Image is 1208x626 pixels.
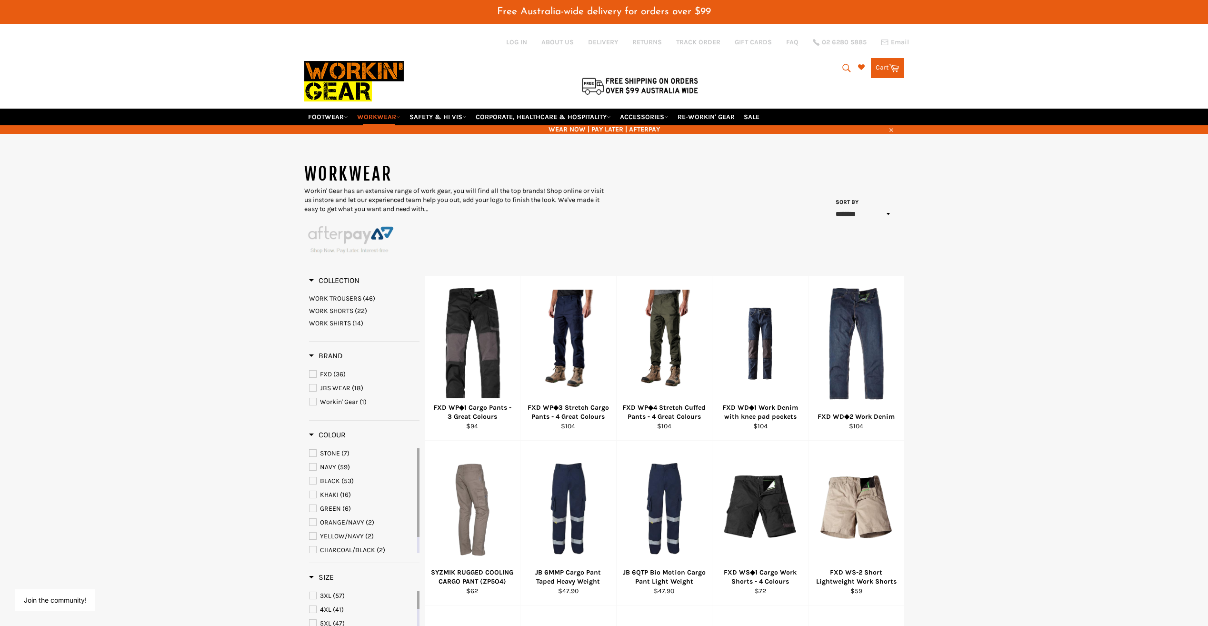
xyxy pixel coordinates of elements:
[359,398,367,406] span: (1)
[309,397,419,407] a: Workin' Gear
[320,592,331,600] span: 3XL
[304,54,404,108] img: Workin Gear leaders in Workwear, Safety Boots, PPE, Uniforms. Australia's No.1 in Workwear
[24,596,87,604] button: Join the community!
[309,351,343,360] span: Brand
[442,288,502,400] img: FXD WP◆1 Cargo Pants - 4 Great Colours - Workin' Gear
[304,125,904,134] span: WEAR NOW | PAY LATER | AFTERPAY
[309,276,359,285] h3: Collection
[309,517,415,528] a: ORANGE/NAVY
[355,307,367,315] span: (22)
[724,455,796,562] img: FXD WS◆1 Cargo Work Shorts - 4 Colours - Workin' Gear
[520,441,616,606] a: JB 6MMP Cargo Pant Taped Heavy Weight - Workin' Gear JB 6MMP Cargo Pant Taped Heavy Weight $47.90
[472,109,615,125] a: CORPORATE, HEALTHCARE & HOSPITALITY
[352,319,363,327] span: (14)
[304,109,352,125] a: FOOTWEAR
[424,441,520,606] a: SYZMIK ZP5O4 RUGGED COOLING CARGO PANT - Workin' Gear SYZMIK RUGGED COOLING CARGO PANT (ZP5O4) $62
[320,398,358,406] span: Workin' Gear
[309,448,415,459] a: STONE
[719,403,802,422] div: FXD WD◆1 Work Denim with knee pad pockets
[527,422,610,431] div: $104
[309,351,343,361] h3: Brand
[808,276,904,441] a: FXD WD◆2 Work Denim - Workin' Gear FXD WD◆2 Work Denim $104
[304,162,604,186] h1: WORKWEAR
[719,568,802,586] div: FXD WS◆1 Cargo Work Shorts - 4 Colours
[333,606,344,614] span: (41)
[740,109,763,125] a: SALE
[808,441,904,606] a: FXD WS-2 Short Lightweight Work Shorts - Workin' Gear FXD WS-2 Short Lightweight Work Shorts $59
[616,109,672,125] a: ACCESSORIES
[724,308,796,380] img: FXD WD◆1 Work Denim with knee pad pockets - Workin' Gear
[616,276,712,441] a: FXD WP◆4 Stretch Cuffed Pants - 4 Great Colours - Workin' Gear FXD WP◆4 Stretch Cuffed Pants - 4 ...
[527,568,610,586] div: JB 6MMP Cargo Pant Taped Heavy Weight
[424,276,520,441] a: FXD WP◆1 Cargo Pants - 4 Great Colours - Workin' Gear FXD WP◆1 Cargo Pants - 3 Great Colours $94
[406,109,470,125] a: SAFETY & HI VIS
[365,532,374,540] span: (2)
[320,370,332,378] span: FXD
[309,591,415,601] a: 3XL
[320,384,350,392] span: JBS WEAR
[309,573,334,582] h3: Size
[333,592,345,600] span: (57)
[320,491,339,499] span: KHAKI
[353,109,404,125] a: WORKWEAR
[616,441,712,606] a: JB 6QTP Bio Motion Cargo Pant Light Weight - Workin' Gear JB 6QTP Bio Motion Cargo Pant Light Wei...
[341,477,354,485] span: (53)
[320,505,341,513] span: GREEN
[735,38,772,47] a: GIFT CARDS
[320,532,364,540] span: YELLOW/NAVY
[676,38,720,47] a: TRACK ORDER
[629,454,700,562] img: JB 6QTP Bio Motion Cargo Pant Light Weight - Workin' Gear
[814,422,898,431] div: $104
[527,586,610,596] div: $47.90
[340,491,351,499] span: (16)
[309,319,351,327] span: WORK SHIRTS
[506,38,527,46] a: Log in
[712,441,808,606] a: FXD WS◆1 Cargo Work Shorts - 4 Colours - Workin' Gear FXD WS◆1 Cargo Work Shorts - 4 Colours $72
[622,403,706,422] div: FXD WP◆4 Stretch Cuffed Pants - 4 Great Colours
[719,586,802,596] div: $72
[309,369,419,380] a: FXD
[352,384,363,392] span: (18)
[871,58,904,78] a: Cart
[814,412,898,421] div: FXD WD◆2 Work Denim
[309,430,346,439] span: Colour
[629,290,700,397] img: FXD WP◆4 Stretch Cuffed Pants - 4 Great Colours - Workin' Gear
[309,545,415,555] a: CHARCOAL/BLACK
[430,586,514,596] div: $62
[786,38,799,47] a: FAQ
[430,403,514,422] div: FXD WP◆1 Cargo Pants - 3 Great Colours
[541,38,574,47] a: ABOUT US
[824,288,889,400] img: FXD WD◆2 Work Denim - Workin' Gear
[342,505,351,513] span: (6)
[891,39,909,46] span: Email
[309,430,346,440] h3: Colour
[309,531,415,542] a: YELLOW/NAVY
[309,383,419,394] a: JBS WEAR
[527,403,610,422] div: FXD WP◆3 Stretch Cargo Pants - 4 Great Colours
[338,463,350,471] span: (59)
[437,454,509,562] img: SYZMIK ZP5O4 RUGGED COOLING CARGO PANT - Workin' Gear
[813,39,867,46] a: 02 6280 5885
[632,38,662,47] a: RETURNS
[363,294,375,303] span: (46)
[532,454,604,562] img: JB 6MMP Cargo Pant Taped Heavy Weight - Workin' Gear
[588,38,618,47] a: DELIVERY
[532,290,604,397] img: FXD WP◆3 Stretch Cargo Pants - 4 Great Colours - Workin' Gear
[366,518,374,526] span: (2)
[497,7,711,17] span: Free Australia-wide delivery for orders over $99
[674,109,739,125] a: RE-WORKIN' GEAR
[580,76,699,96] img: Flat $9.95 shipping Australia wide
[309,294,361,303] span: WORK TROUSERS
[309,462,415,473] a: NAVY
[341,449,349,457] span: (7)
[712,276,808,441] a: FXD WD◆1 Work Denim with knee pad pockets - Workin' Gear FXD WD◆1 Work Denim with knee pad pocket...
[320,606,331,614] span: 4XL
[309,504,415,514] a: GREEN
[309,306,419,315] a: WORK SHORTS
[622,422,706,431] div: $104
[622,568,706,586] div: JB 6QTP Bio Motion Cargo Pant Light Weight
[622,586,706,596] div: $47.90
[304,186,604,214] p: Workin' Gear has an extensive range of work gear, you will find all the top brands! Shop online o...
